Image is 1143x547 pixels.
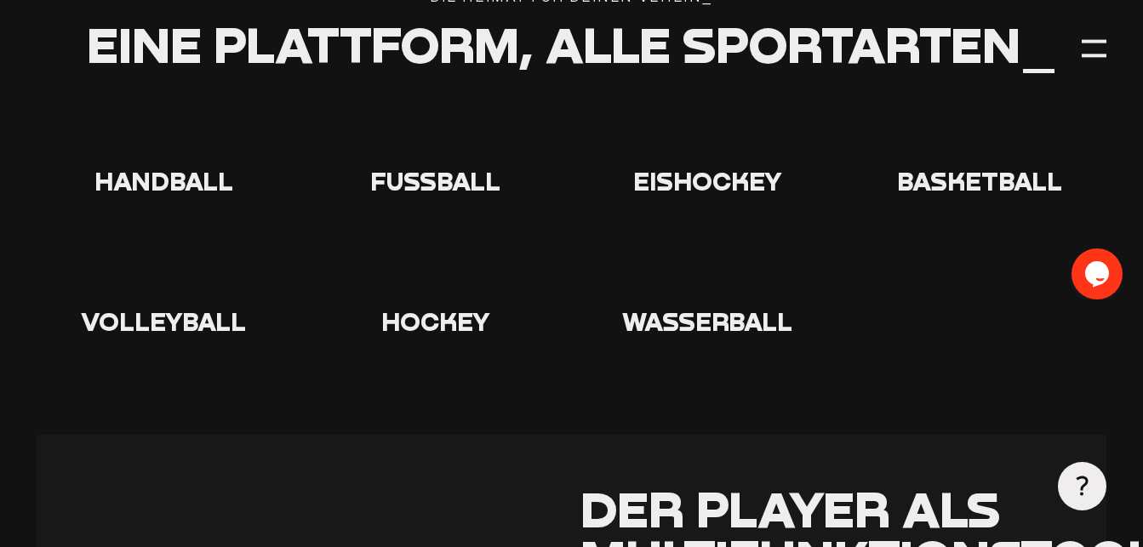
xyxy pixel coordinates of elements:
[94,166,233,197] span: Handball
[1072,248,1126,299] iframe: chat widget
[897,166,1062,197] span: Basketball
[87,14,534,74] span: Eine Plattform,
[546,14,1057,74] span: alle Sportarten_
[81,306,246,337] span: Volleyball
[381,306,490,337] span: Hockey
[622,306,792,337] span: Wasserball
[370,166,500,197] span: Fußball
[633,166,782,197] span: Eishockey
